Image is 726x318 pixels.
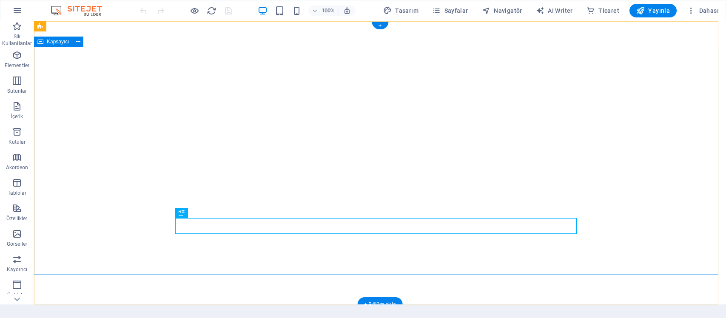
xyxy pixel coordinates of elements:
button: reload [206,6,216,16]
button: Ön izleme modundan çıkıp düzenlemeye devam etmek için buraya tıklayın [189,6,199,16]
div: + [372,22,388,29]
button: Yayınla [629,4,677,17]
span: Ticaret [586,6,619,15]
span: Yayınla [636,6,670,15]
p: Özellikler [6,215,27,222]
p: Elementler [5,62,29,69]
i: Yeniden boyutlandırmada yakınlaştırma düzeyini seçilen cihaza uyacak şekilde otomatik olarak ayarla. [343,7,351,14]
button: Dahası [683,4,722,17]
button: AI Writer [532,4,576,17]
i: Sayfayı yeniden yükleyin [207,6,216,16]
button: Tasarım [380,4,422,17]
button: Ticaret [583,4,623,17]
p: Üst bilgi [7,292,26,298]
span: Sayfalar [432,6,468,15]
button: 100% [308,6,339,16]
span: Navigatör [482,6,522,15]
p: Kutular [9,139,26,145]
div: Tasarım (Ctrl+Alt+Y) [380,4,422,17]
span: Dahası [687,6,719,15]
button: Sayfalar [429,4,472,17]
span: AI Writer [536,6,573,15]
span: Tasarım [383,6,419,15]
p: Akordeon [6,164,28,171]
p: Tablolar [8,190,27,196]
h6: 100% [321,6,335,16]
p: Görseller [7,241,27,247]
p: İçerik [11,113,23,120]
span: Kapsayıcı [47,39,69,44]
p: Kaydırıcı [7,266,27,273]
p: Sütunlar [7,88,27,94]
div: + Bölüm ekle [357,297,403,312]
button: Navigatör [478,4,526,17]
img: Editor Logo [49,6,113,16]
